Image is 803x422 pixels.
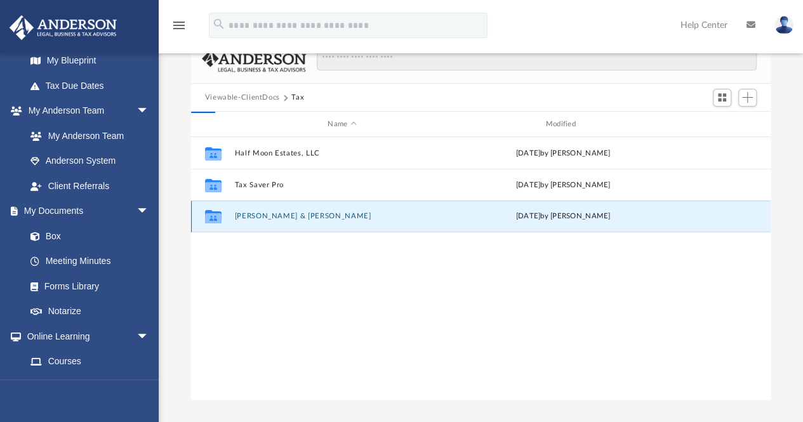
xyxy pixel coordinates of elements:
button: [PERSON_NAME] & [PERSON_NAME] [234,213,449,221]
input: Search files and folders [317,47,757,71]
a: Meeting Minutes [18,249,162,274]
a: Notarize [18,299,162,324]
button: Half Moon Estates, LLC [234,149,449,157]
button: Add [738,89,757,107]
div: Name [234,119,449,130]
a: My Anderson Teamarrow_drop_down [9,98,162,124]
img: User Pic [774,16,793,34]
a: Client Referrals [18,173,162,199]
span: arrow_drop_down [136,199,162,225]
a: Box [18,223,156,249]
a: My Blueprint [18,48,162,74]
button: Switch to Grid View [713,89,732,107]
div: id [676,119,765,130]
div: [DATE] by [PERSON_NAME] [455,211,670,222]
a: My Anderson Team [18,123,156,148]
button: Tax Saver Pro [234,181,449,189]
div: [DATE] by [PERSON_NAME] [455,180,670,191]
button: Tax [291,92,304,103]
a: Online Learningarrow_drop_down [9,324,162,349]
a: Courses [18,349,162,374]
a: Anderson System [18,148,162,174]
div: Modified [455,119,671,130]
div: [DATE] by [PERSON_NAME] [455,148,670,159]
a: Forms Library [18,274,156,299]
img: Anderson Advisors Platinum Portal [6,15,121,40]
span: arrow_drop_down [136,98,162,124]
a: My Documentsarrow_drop_down [9,199,162,224]
div: id [197,119,229,130]
i: search [212,17,226,31]
a: Video Training [18,374,156,399]
div: grid [191,137,771,400]
i: menu [171,18,187,33]
a: Tax Due Dates [18,73,168,98]
a: menu [171,24,187,33]
span: arrow_drop_down [136,324,162,350]
button: Viewable-ClientDocs [205,92,280,103]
